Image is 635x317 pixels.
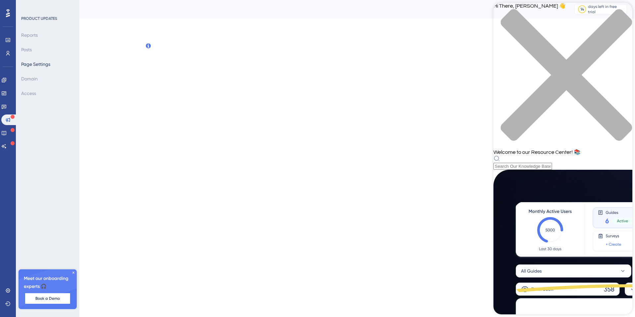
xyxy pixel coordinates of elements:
[2,4,14,16] img: launcher-image-alternative-text
[21,87,36,99] button: Access
[21,16,57,21] div: PRODUCT UPDATES
[21,44,32,56] button: Posts
[21,58,50,70] button: Page Settings
[24,275,71,291] span: Meet our onboarding experts 🎧
[25,293,70,304] button: Book a Demo
[21,29,38,41] button: Reports
[16,2,41,10] span: Need Help?
[35,296,60,301] span: Book a Demo
[21,73,38,85] button: Domain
